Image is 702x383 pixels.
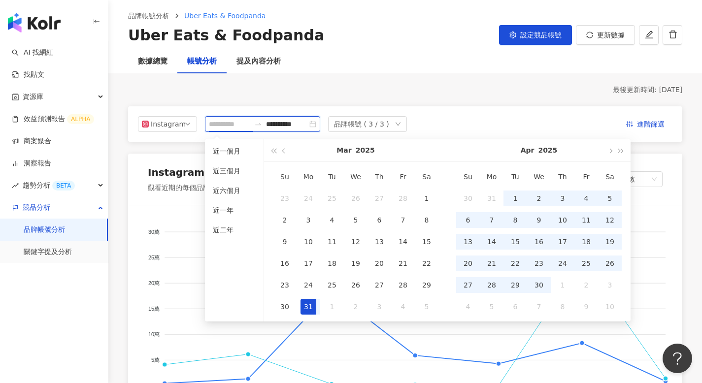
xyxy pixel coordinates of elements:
td: 2025-03-22 [415,253,438,274]
div: 19 [602,234,618,250]
div: 15 [419,234,435,250]
span: down [395,121,401,127]
td: 2025-04-23 [527,253,551,274]
div: 16 [277,255,293,271]
button: Apr [521,139,535,161]
td: 2025-04-13 [456,231,480,253]
td: 2025-04-30 [527,274,551,296]
th: Su [456,166,480,188]
div: 6 [371,212,387,228]
div: 3 [371,299,387,315]
tspan: 10萬 [148,331,160,337]
td: 2025-03-14 [391,231,415,253]
td: 2025-04-05 [415,296,438,318]
td: 2025-04-29 [503,274,527,296]
td: 2025-05-08 [551,296,574,318]
div: 4 [460,299,476,315]
td: 2025-03-17 [297,253,320,274]
div: 13 [371,234,387,250]
td: 2025-04-09 [527,209,551,231]
div: 5 [348,212,364,228]
div: 23 [531,255,547,271]
td: 2025-03-19 [344,253,368,274]
td: 2025-04-03 [551,188,574,209]
div: 19 [348,255,364,271]
td: 2025-03-13 [368,231,391,253]
div: 28 [395,277,411,293]
div: Uber Eats & Foodpanda [128,25,324,46]
td: 2025-03-23 [273,274,297,296]
th: Sa [415,166,438,188]
span: 競品分析 [23,196,50,219]
td: 2025-04-02 [344,296,368,318]
td: 2025-04-07 [480,209,503,231]
td: 2025-04-05 [598,188,622,209]
td: 2025-04-01 [320,296,344,318]
div: 9 [277,234,293,250]
td: 2025-04-27 [456,274,480,296]
div: 3 [301,212,316,228]
div: 1 [555,277,570,293]
div: 17 [301,255,316,271]
div: 7 [531,299,547,315]
button: 更新數據 [576,25,635,45]
img: logo [8,13,61,32]
tspan: 25萬 [148,254,160,260]
div: 3 [555,191,570,206]
div: 25 [578,255,594,271]
div: 最後更新時間: [DATE] [128,85,682,95]
button: 設定競品帳號 [499,25,572,45]
div: 5 [602,191,618,206]
div: 23 [277,191,293,206]
a: 效益預測報告ALPHA [12,114,94,124]
div: 26 [348,191,364,206]
button: 進階篩選 [618,116,672,132]
div: 29 [507,277,523,293]
td: 2025-04-14 [480,231,503,253]
td: 2025-04-24 [551,253,574,274]
td: 2025-05-02 [574,274,598,296]
span: 設定競品帳號 [520,31,562,39]
div: 品牌帳號 ( 3 / 3 ) [334,117,389,131]
td: 2025-04-17 [551,231,574,253]
td: 2025-02-24 [297,188,320,209]
td: 2025-03-10 [297,231,320,253]
td: 2025-05-01 [551,274,574,296]
div: 3 [602,277,618,293]
td: 2025-03-26 [344,274,368,296]
td: 2025-03-03 [297,209,320,231]
div: 18 [578,234,594,250]
div: 帳號分析 [187,56,217,67]
td: 2025-04-19 [598,231,622,253]
td: 2025-03-16 [273,253,297,274]
div: 5 [419,299,435,315]
th: Th [551,166,574,188]
td: 2025-04-15 [503,231,527,253]
a: 品牌帳號分析 [126,10,171,21]
td: 2025-03-15 [415,231,438,253]
button: 2025 [356,139,375,161]
a: 洞察報告 [12,159,51,168]
span: sync [586,32,593,38]
th: We [527,166,551,188]
td: 2025-03-27 [368,274,391,296]
div: 12 [348,234,364,250]
div: 10 [602,299,618,315]
td: 2025-03-28 [391,274,415,296]
div: 29 [419,277,435,293]
div: 21 [484,255,500,271]
div: 21 [395,255,411,271]
div: 15 [507,234,523,250]
div: 9 [531,212,547,228]
div: 6 [507,299,523,315]
div: 11 [324,234,340,250]
span: to [254,120,262,128]
div: 14 [484,234,500,250]
div: 13 [460,234,476,250]
div: 8 [419,212,435,228]
td: 2025-04-20 [456,253,480,274]
div: 7 [395,212,411,228]
td: 2025-02-27 [368,188,391,209]
td: 2025-03-04 [320,209,344,231]
div: 22 [419,255,435,271]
